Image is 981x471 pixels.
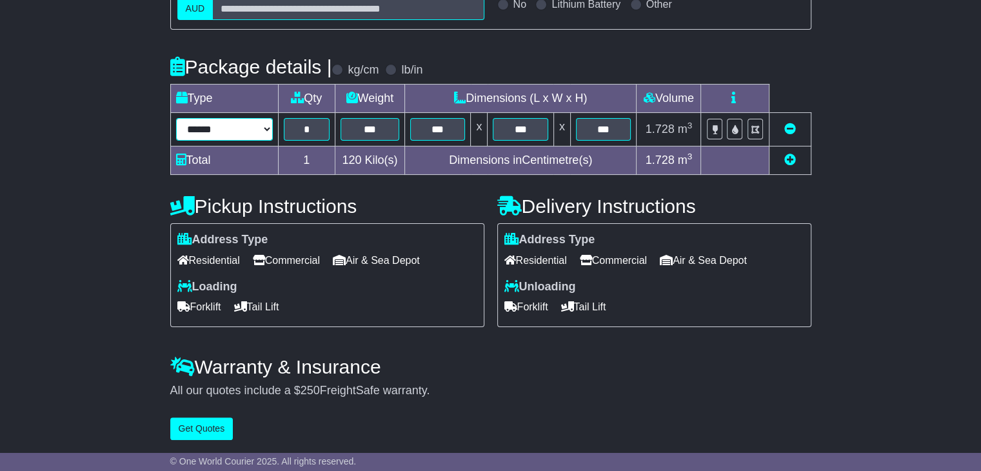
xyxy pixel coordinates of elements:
[784,154,796,166] a: Add new item
[660,250,747,270] span: Air & Sea Depot
[471,113,488,146] td: x
[335,85,404,113] td: Weight
[335,146,404,175] td: Kilo(s)
[170,56,332,77] h4: Package details |
[177,250,240,270] span: Residential
[504,233,595,247] label: Address Type
[170,384,811,398] div: All our quotes include a $ FreightSafe warranty.
[561,297,606,317] span: Tail Lift
[497,195,811,217] h4: Delivery Instructions
[504,250,567,270] span: Residential
[553,113,570,146] td: x
[580,250,647,270] span: Commercial
[688,152,693,161] sup: 3
[404,146,636,175] td: Dimensions in Centimetre(s)
[348,63,379,77] label: kg/cm
[170,146,278,175] td: Total
[688,121,693,130] sup: 3
[504,280,576,294] label: Unloading
[253,250,320,270] span: Commercial
[170,417,233,440] button: Get Quotes
[170,195,484,217] h4: Pickup Instructions
[404,85,636,113] td: Dimensions (L x W x H)
[784,123,796,135] a: Remove this item
[646,123,675,135] span: 1.728
[278,146,335,175] td: 1
[177,280,237,294] label: Loading
[170,85,278,113] td: Type
[678,154,693,166] span: m
[170,356,811,377] h4: Warranty & Insurance
[401,63,422,77] label: lb/in
[342,154,361,166] span: 120
[637,85,701,113] td: Volume
[170,456,357,466] span: © One World Courier 2025. All rights reserved.
[504,297,548,317] span: Forklift
[646,154,675,166] span: 1.728
[234,297,279,317] span: Tail Lift
[177,297,221,317] span: Forklift
[278,85,335,113] td: Qty
[333,250,420,270] span: Air & Sea Depot
[301,384,320,397] span: 250
[678,123,693,135] span: m
[177,233,268,247] label: Address Type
